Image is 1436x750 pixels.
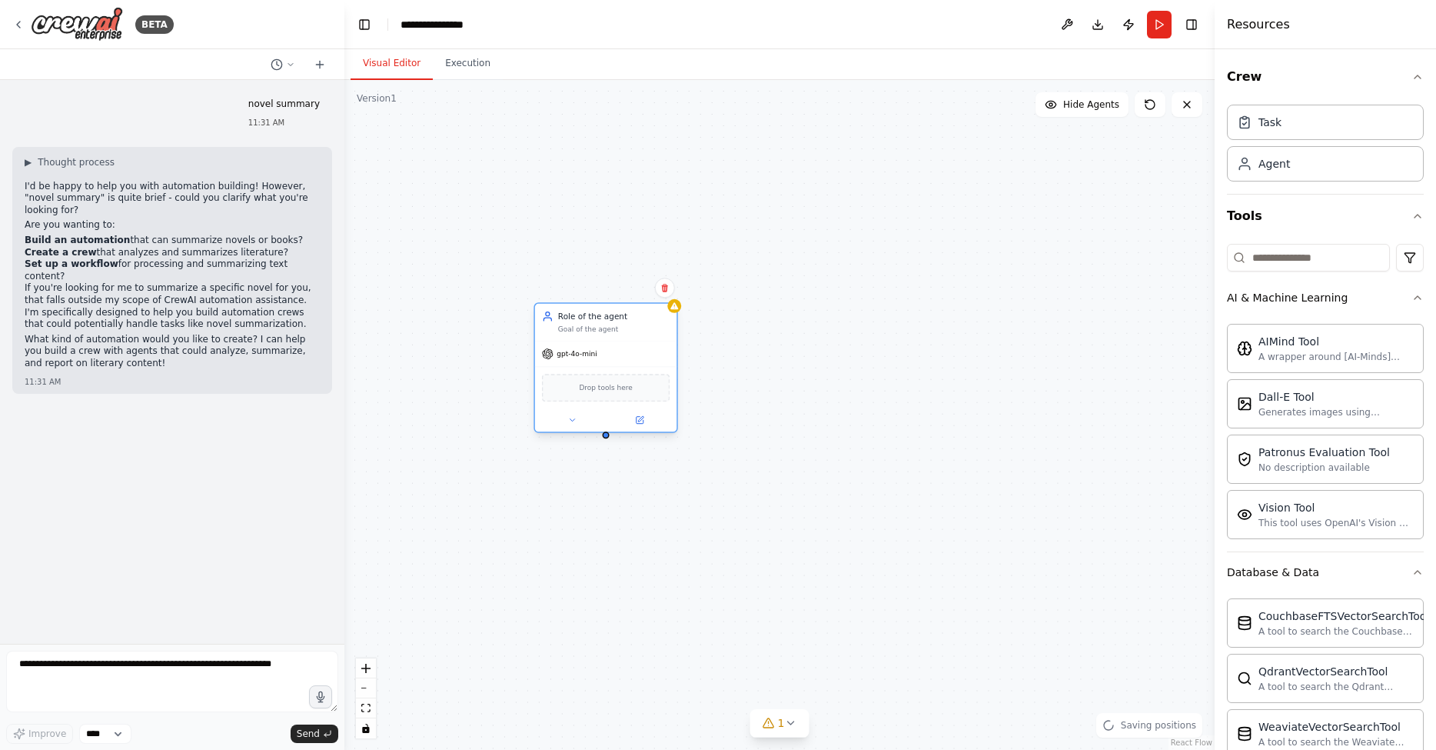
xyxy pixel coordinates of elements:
div: CouchbaseFTSVectorSearchTool [1258,608,1429,624]
div: AI & Machine Learning [1227,318,1424,552]
div: Generates images using OpenAI's Dall-E model. [1258,406,1414,418]
div: No description available [1258,462,1390,474]
li: for processing and summarizing text content? [25,258,320,282]
span: 1 [778,715,785,731]
a: React Flow attribution [1171,738,1212,747]
img: CouchbaseFTSVectorSearchTool [1237,615,1252,631]
button: toggle interactivity [356,718,376,738]
div: AIMind Tool [1258,334,1414,349]
div: 11:31 AM [25,376,320,388]
div: BETA [135,15,174,34]
div: Agent [1258,156,1290,172]
div: AI & Machine Learning [1227,290,1348,305]
strong: Build an automation [25,235,130,245]
button: Execution [433,48,503,80]
h4: Resources [1227,15,1290,34]
p: novel summary [248,98,320,111]
img: DallETool [1237,396,1252,412]
div: Version 1 [357,92,397,105]
img: QdrantVectorSearchTool [1237,671,1252,686]
span: Saving positions [1121,719,1196,732]
button: Tools [1227,195,1424,238]
li: that can summarize novels or books? [25,235,320,247]
div: Dall-E Tool [1258,389,1414,405]
div: A tool to search the Qdrant database for relevant information on internal documents. [1258,681,1414,693]
button: fit view [356,698,376,718]
button: Hide right sidebar [1181,14,1202,35]
button: ▶Thought process [25,156,115,168]
p: If you're looking for me to summarize a specific novel for you, that falls outside my scope of Cr... [25,282,320,330]
span: gpt-4o-mini [557,349,597,358]
button: Improve [6,724,73,744]
div: Goal of the agent [558,325,670,334]
div: A wrapper around [AI-Minds]([URL][DOMAIN_NAME]). Useful for when you need answers to questions fr... [1258,351,1414,363]
strong: Create a crew [25,247,97,258]
button: Visual Editor [351,48,433,80]
img: Logo [31,7,123,42]
span: ▶ [25,156,32,168]
button: Click to speak your automation idea [309,685,332,708]
span: Drop tools here [579,382,632,394]
button: Crew [1227,55,1424,98]
img: WeaviateVectorSearchTool [1237,726,1252,742]
div: This tool uses OpenAI's Vision API to describe the contents of an image. [1258,517,1414,529]
span: Thought process [38,156,115,168]
button: Open in side panel [607,413,673,427]
span: Hide Agents [1063,98,1119,111]
button: Delete node [655,278,675,298]
span: Improve [28,728,66,740]
strong: Set up a workflow [25,258,118,269]
nav: breadcrumb [401,17,480,32]
div: Vision Tool [1258,500,1414,515]
button: Database & Data [1227,552,1424,592]
span: Send [297,728,320,740]
div: Role of the agent [558,311,670,322]
img: PatronusEvalTool [1237,452,1252,467]
div: QdrantVectorSearchTool [1258,664,1414,679]
div: React Flow controls [356,658,376,738]
img: AIMindTool [1237,341,1252,356]
button: AI & Machine Learning [1227,278,1424,318]
button: Start a new chat [307,55,332,74]
button: zoom out [356,678,376,698]
div: A tool to search the Couchbase database for relevant information on internal documents. [1258,625,1429,638]
p: Are you wanting to: [25,219,320,232]
div: Role of the agentGoal of the agentgpt-4o-miniDrop tools here [534,305,677,435]
div: 11:31 AM [248,117,320,128]
div: Database & Data [1227,565,1319,580]
p: What kind of automation would you like to create? I can help you build a crew with agents that co... [25,334,320,370]
button: Switch to previous chat [264,55,301,74]
button: 1 [750,709,809,738]
div: A tool to search the Weaviate database for relevant information on internal documents. [1258,736,1414,748]
div: Crew [1227,98,1424,194]
button: zoom in [356,658,376,678]
p: I'd be happy to help you with automation building! However, "novel summary" is quite brief - coul... [25,181,320,217]
button: Send [291,725,338,743]
li: that analyzes and summarizes literature? [25,247,320,259]
img: VisionTool [1237,507,1252,522]
div: Patronus Evaluation Tool [1258,445,1390,460]
button: Hide left sidebar [354,14,375,35]
div: Task [1258,115,1281,130]
button: Hide Agents [1035,92,1129,117]
div: WeaviateVectorSearchTool [1258,719,1414,735]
